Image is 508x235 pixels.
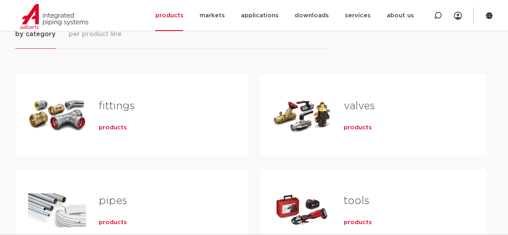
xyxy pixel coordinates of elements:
[294,12,328,18] font: downloads
[15,31,56,37] font: by category
[155,12,183,18] font: products
[386,12,414,18] font: about us
[343,219,371,225] font: products
[199,12,224,18] font: markets
[343,124,371,132] a: products
[99,101,135,111] a: fittings
[99,196,127,206] a: pipes
[99,219,127,225] font: products
[343,101,375,111] a: valves
[345,12,370,18] font: services
[69,31,122,37] font: per product line
[99,125,127,131] font: products
[99,124,127,132] a: products
[343,125,371,131] font: products
[343,196,369,206] a: tools
[241,12,278,18] font: applications
[99,219,127,227] a: products
[343,219,371,227] a: products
